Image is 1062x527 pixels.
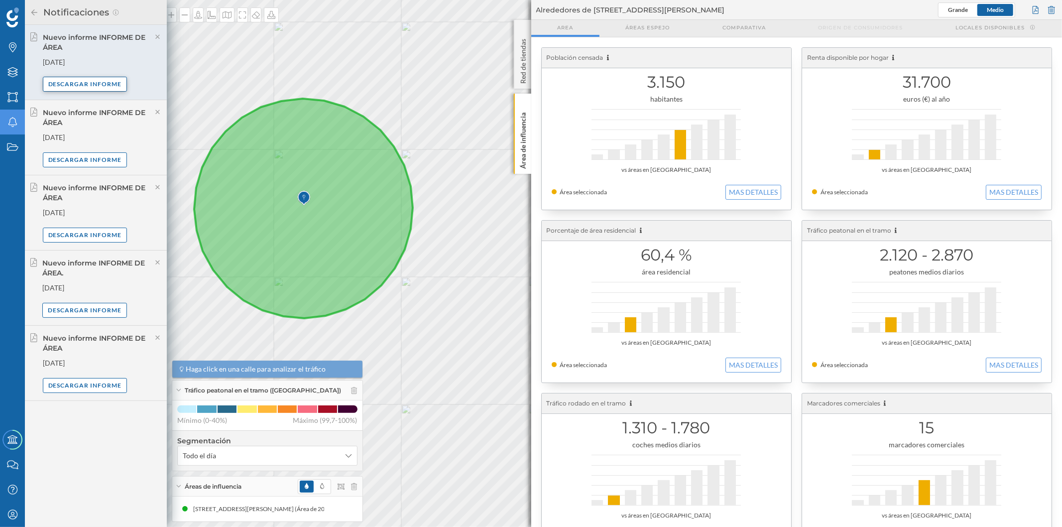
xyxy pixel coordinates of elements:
[43,183,148,203] div: Nuevo informe INFORME DE ÁREA
[812,246,1042,264] h1: 2.120 - 2.870
[43,132,162,142] div: [DATE]
[536,5,725,15] span: Alrededores de [STREET_ADDRESS][PERSON_NAME]
[186,364,326,374] span: Haga click en una calle para analizar el tráfico
[43,57,162,67] div: [DATE]
[186,504,370,514] div: [STREET_ADDRESS][PERSON_NAME] (Área de 200 metros de radio)
[552,94,781,104] div: habitantes
[552,246,781,264] h1: 60,4 %
[185,482,241,491] span: Áreas de influencia
[552,511,781,521] div: vs áreas en [GEOGRAPHIC_DATA]
[986,358,1042,373] button: MAS DETALLES
[818,24,903,31] span: Origen de consumidores
[560,361,607,369] span: Área seleccionada
[552,267,781,277] div: área residencial
[821,361,868,369] span: Área seleccionada
[43,32,148,52] div: Nuevo informe INFORME DE ÁREA
[177,436,357,446] h4: Segmentación
[955,24,1025,31] span: Locales disponibles
[552,418,781,437] h1: 1.310 - 1.780
[43,358,162,368] div: [DATE]
[518,35,528,84] p: Red de tiendas
[812,73,1042,92] h1: 31.700
[43,333,148,353] div: Nuevo informe INFORME DE ÁREA
[552,165,781,175] div: vs áreas en [GEOGRAPHIC_DATA]
[542,48,791,68] div: Población censada
[812,511,1042,521] div: vs áreas en [GEOGRAPHIC_DATA]
[42,258,148,278] div: Nuevo informe INFORME DE ÁREA.
[183,451,216,461] span: Todo el día
[725,185,781,200] button: MAS DETALLES
[986,185,1042,200] button: MAS DETALLES
[185,386,341,395] span: Tráfico peatonal en el tramo ([GEOGRAPHIC_DATA])
[20,7,55,16] span: Soporte
[42,283,162,293] div: [DATE]
[557,24,573,31] span: Area
[542,221,791,241] div: Porcentaje de área residencial
[948,6,968,13] span: Grande
[812,418,1042,437] h1: 15
[43,208,162,218] div: [DATE]
[812,440,1042,450] div: marcadores comerciales
[802,48,1052,68] div: Renta disponible por hogar
[626,24,670,31] span: Áreas espejo
[987,6,1004,13] span: Medio
[812,267,1042,277] div: peatones medios diarios
[802,394,1052,414] div: Marcadores comerciales
[43,108,148,128] div: Nuevo informe INFORME DE ÁREA
[802,221,1052,241] div: Tráfico peatonal en el tramo
[552,440,781,450] div: coches medios diarios
[812,338,1042,348] div: vs áreas en [GEOGRAPHIC_DATA]
[812,165,1042,175] div: vs áreas en [GEOGRAPHIC_DATA]
[297,188,310,208] img: Marker
[542,394,791,414] div: Tráfico rodado en el tramo
[177,415,227,425] span: Mínimo (0-40%)
[722,24,766,31] span: Comparativa
[518,109,528,169] p: Área de influencia
[552,73,781,92] h1: 3.150
[39,4,112,20] h2: Notificaciones
[725,358,781,373] button: MAS DETALLES
[821,188,868,196] span: Área seleccionada
[293,415,357,425] span: Máximo (99,7-100%)
[560,188,607,196] span: Área seleccionada
[6,7,19,27] img: Geoblink Logo
[552,338,781,348] div: vs áreas en [GEOGRAPHIC_DATA]
[812,94,1042,104] div: euros (€) al año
